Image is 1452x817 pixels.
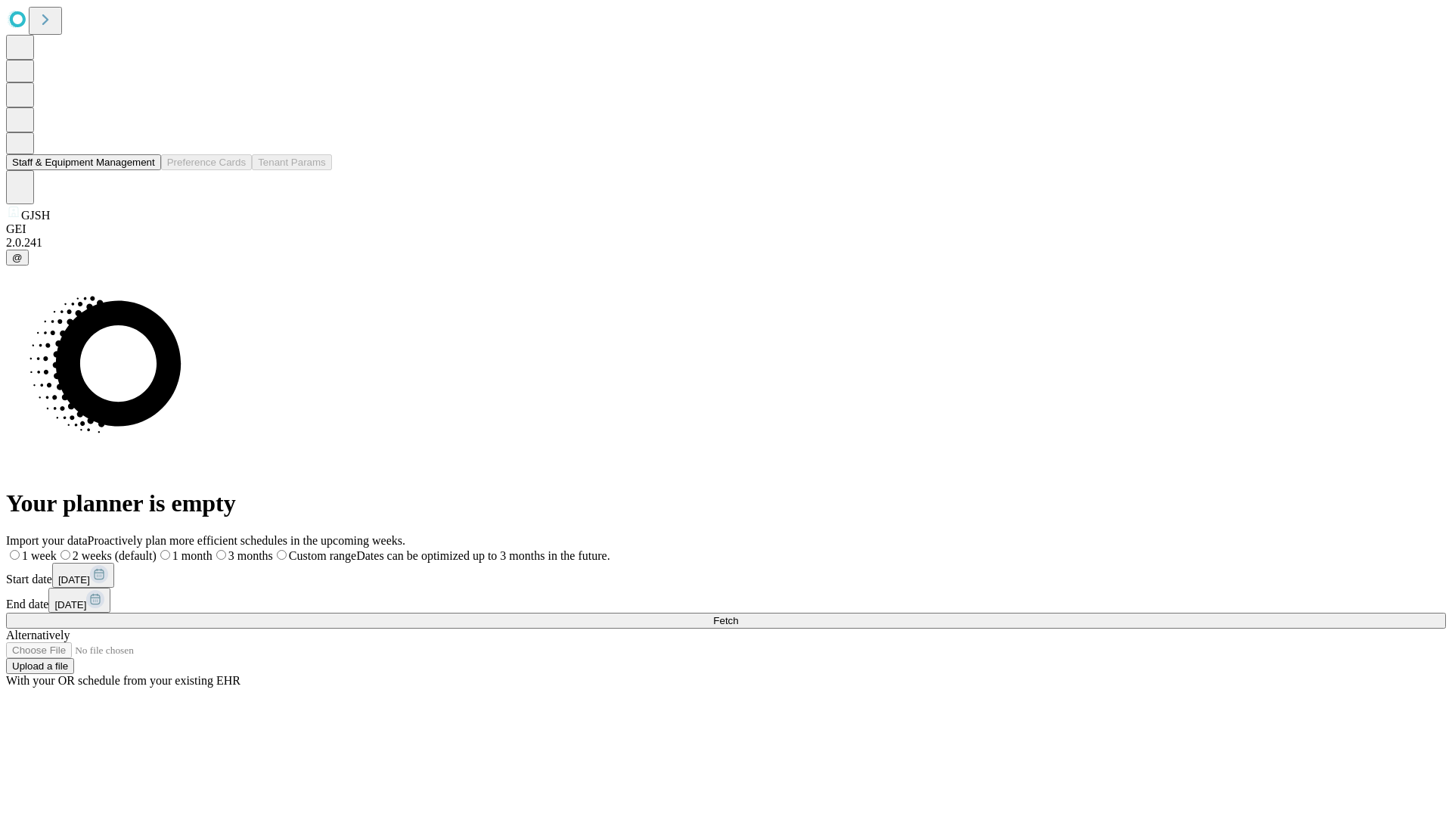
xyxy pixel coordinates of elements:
button: [DATE] [52,563,114,588]
div: 2.0.241 [6,236,1446,250]
span: Dates can be optimized up to 3 months in the future. [356,549,610,562]
div: End date [6,588,1446,613]
button: Upload a file [6,658,74,674]
span: Import your data [6,534,88,547]
span: With your OR schedule from your existing EHR [6,674,240,687]
span: [DATE] [54,599,86,610]
div: Start date [6,563,1446,588]
span: Proactively plan more efficient schedules in the upcoming weeks. [88,534,405,547]
input: 3 months [216,550,226,560]
h1: Your planner is empty [6,489,1446,517]
button: @ [6,250,29,266]
button: Fetch [6,613,1446,629]
span: 1 week [22,549,57,562]
button: Staff & Equipment Management [6,154,161,170]
button: Preference Cards [161,154,252,170]
span: Alternatively [6,629,70,641]
input: 2 weeks (default) [60,550,70,560]
span: 1 month [172,549,213,562]
span: [DATE] [58,574,90,586]
span: @ [12,252,23,263]
span: Fetch [713,615,738,626]
input: 1 week [10,550,20,560]
div: GEI [6,222,1446,236]
button: Tenant Params [252,154,332,170]
input: Custom rangeDates can be optimized up to 3 months in the future. [277,550,287,560]
span: 2 weeks (default) [73,549,157,562]
span: 3 months [228,549,273,562]
span: Custom range [289,549,356,562]
input: 1 month [160,550,170,560]
span: GJSH [21,209,50,222]
button: [DATE] [48,588,110,613]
